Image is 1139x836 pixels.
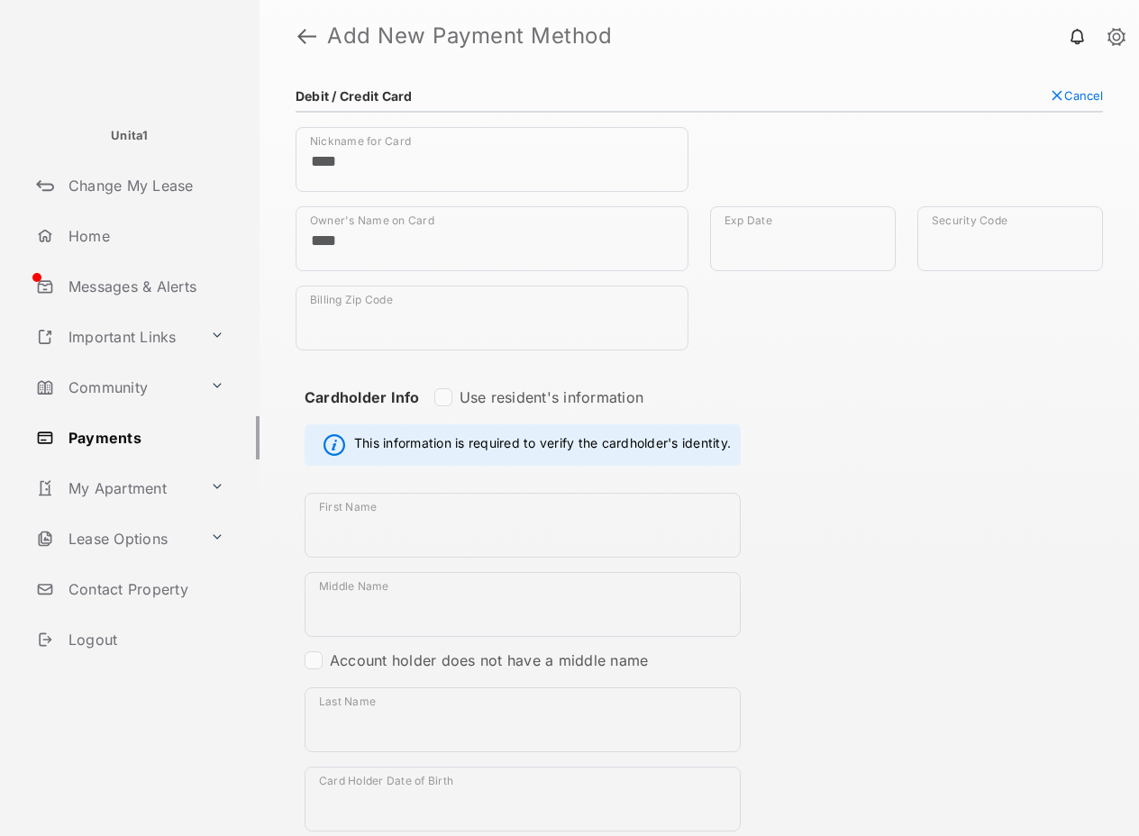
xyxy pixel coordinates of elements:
[305,388,420,439] strong: Cardholder Info
[296,88,413,104] h4: Debit / Credit Card
[29,416,260,459] a: Payments
[29,214,260,258] a: Home
[1064,88,1103,103] span: Cancel
[1050,88,1103,103] button: Cancel
[29,568,260,611] a: Contact Property
[460,388,643,406] label: Use resident's information
[29,265,260,308] a: Messages & Alerts
[29,517,203,560] a: Lease Options
[29,366,203,409] a: Community
[29,164,260,207] a: Change My Lease
[354,434,731,456] span: This information is required to verify the cardholder's identity.
[710,127,1103,206] iframe: Credit card field
[29,618,260,661] a: Logout
[327,25,612,47] strong: Add New Payment Method
[29,315,203,359] a: Important Links
[330,651,648,669] label: Account holder does not have a middle name
[111,127,149,145] p: Unita1
[29,467,203,510] a: My Apartment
